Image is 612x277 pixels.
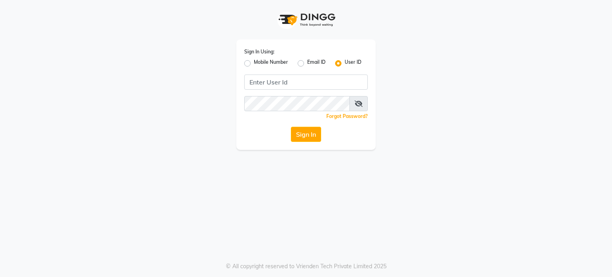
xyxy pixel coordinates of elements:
[307,59,326,68] label: Email ID
[274,8,338,31] img: logo1.svg
[291,127,321,142] button: Sign In
[244,75,368,90] input: Username
[254,59,288,68] label: Mobile Number
[345,59,361,68] label: User ID
[326,113,368,119] a: Forgot Password?
[244,48,275,55] label: Sign In Using:
[244,96,350,111] input: Username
